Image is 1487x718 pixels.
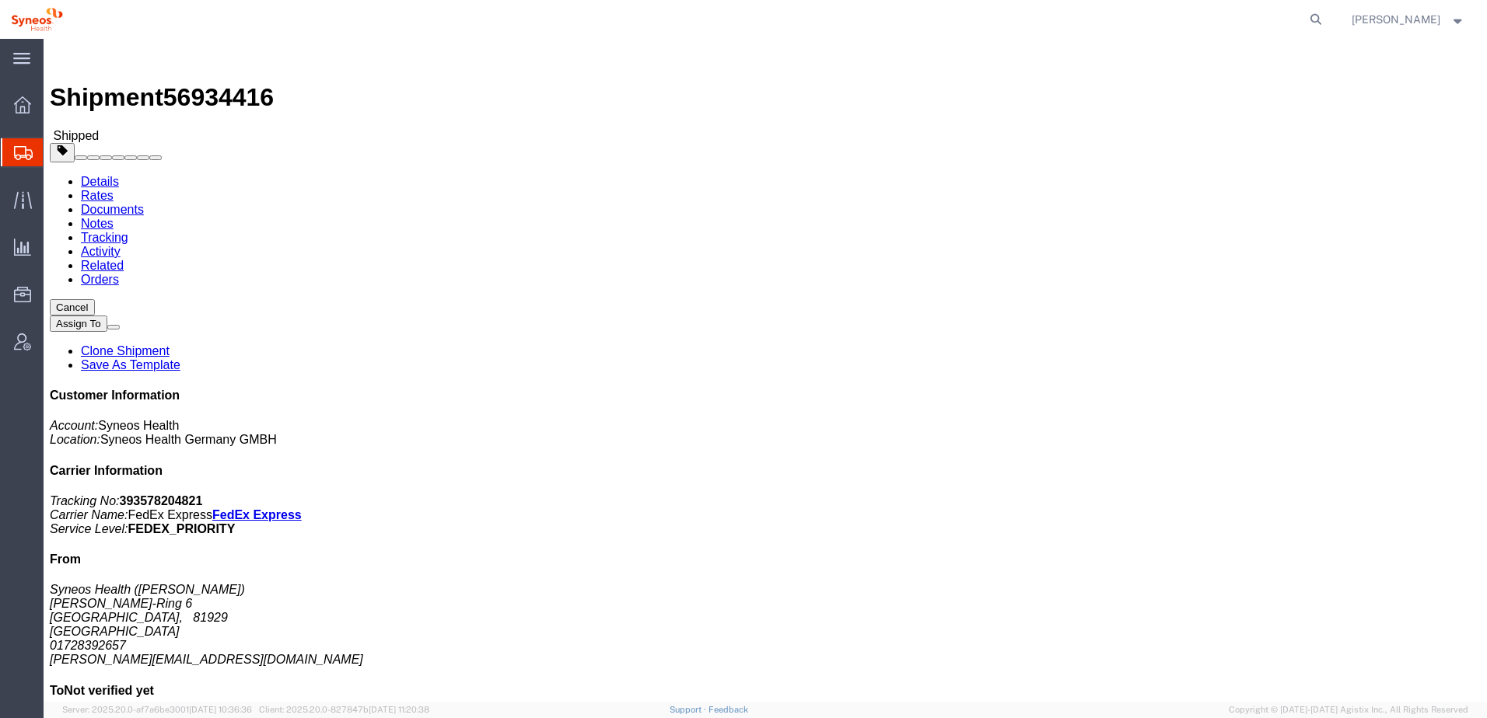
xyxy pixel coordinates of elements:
[1352,11,1440,28] span: Igor Skerbinc
[709,705,748,714] a: Feedback
[259,705,429,714] span: Client: 2025.20.0-827847b
[11,8,63,31] img: logo
[369,705,429,714] span: [DATE] 11:20:38
[189,705,252,714] span: [DATE] 10:36:36
[1229,703,1468,716] span: Copyright © [DATE]-[DATE] Agistix Inc., All Rights Reserved
[44,39,1487,702] iframe: FS Legacy Container
[62,705,252,714] span: Server: 2025.20.0-af7a6be3001
[670,705,709,714] a: Support
[1351,10,1466,29] button: [PERSON_NAME]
